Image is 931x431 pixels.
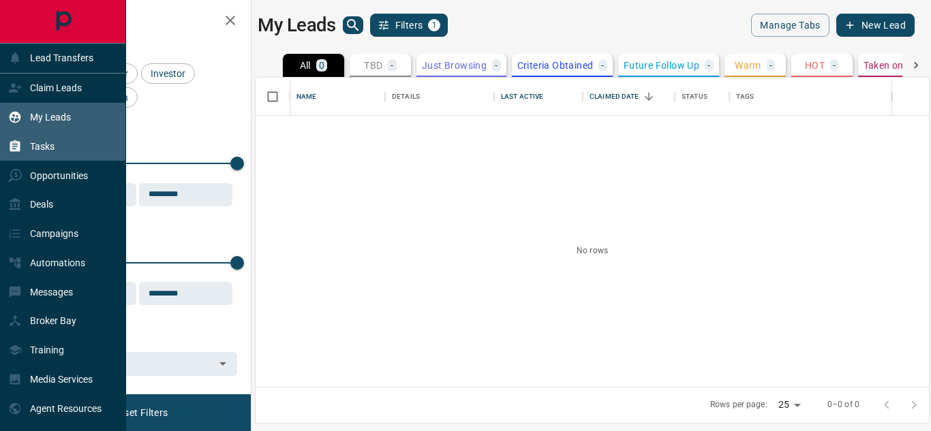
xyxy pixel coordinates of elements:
div: Name [290,78,385,116]
div: Last Active [501,78,543,116]
div: Status [682,78,707,116]
p: TBD [364,61,382,70]
button: Reset Filters [104,401,177,424]
span: 1 [429,20,439,30]
p: 0 [319,61,324,70]
div: Details [392,78,420,116]
p: HOT [805,61,825,70]
div: Details [385,78,494,116]
div: 25 [773,395,806,415]
button: Manage Tabs [751,14,829,37]
button: search button [343,16,363,34]
div: Investor [141,63,195,84]
p: - [769,61,772,70]
p: Warm [735,61,761,70]
p: - [707,61,710,70]
button: Sort [639,87,658,106]
p: - [495,61,498,70]
button: Filters1 [370,14,448,37]
div: Last Active [494,78,583,116]
h1: My Leads [258,14,336,36]
p: Just Browsing [422,61,487,70]
p: All [300,61,311,70]
p: - [833,61,836,70]
button: New Lead [836,14,915,37]
p: Criteria Obtained [517,61,594,70]
div: Tags [729,78,892,116]
h2: Filters [44,14,237,30]
p: 0–0 of 0 [827,399,859,411]
p: Future Follow Up [624,61,699,70]
p: - [601,61,604,70]
div: Status [675,78,729,116]
div: Claimed Date [590,78,639,116]
div: Name [296,78,317,116]
p: Rows per page: [710,399,767,411]
p: - [391,61,393,70]
div: Tags [736,78,754,116]
div: Claimed Date [583,78,675,116]
span: Investor [146,68,190,79]
button: Open [213,354,232,373]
